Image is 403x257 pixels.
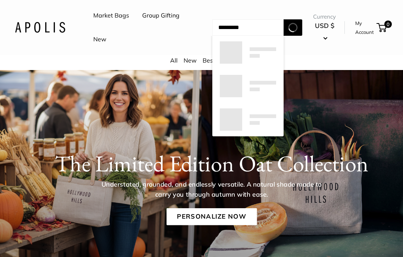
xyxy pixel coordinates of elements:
span: 0 [384,20,392,28]
img: Apolis [15,22,65,33]
h1: The Limited Edition Oat Collection [34,150,389,177]
button: USD $ [313,20,336,44]
a: All [170,57,178,64]
a: 0 [377,23,387,32]
a: Group Gifting [142,10,179,21]
a: Market Bags [93,10,129,21]
a: Bestsellers [203,57,233,64]
span: Currency [313,12,336,22]
a: New [93,34,106,45]
p: Understated, grounded, and endlessly versatile. A natural shade made to carry you through autumn ... [96,180,327,199]
button: Search [284,19,302,36]
input: Search... [212,19,284,36]
iframe: Sign Up via Text for Offers [6,229,80,251]
a: New [184,57,197,64]
span: USD $ [315,22,334,29]
a: Personalize Now [166,208,257,225]
a: My Account [355,19,374,37]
